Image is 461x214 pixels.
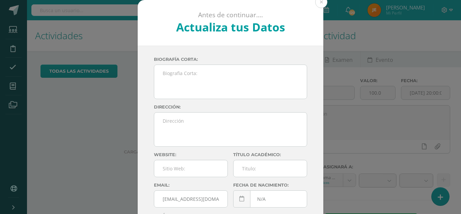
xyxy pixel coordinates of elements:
[156,19,305,35] h2: Actualiza tus Datos
[154,191,227,207] input: Correo Electronico:
[154,152,228,157] label: Website:
[154,57,307,62] label: Biografía corta:
[154,183,228,188] label: Email:
[154,160,227,177] input: Sitio Web:
[234,160,307,177] input: Titulo:
[234,191,307,207] input: Fecha de Nacimiento:
[233,183,307,188] label: Fecha de nacimiento:
[156,11,305,19] p: Antes de continuar....
[154,104,307,110] label: Dirección:
[233,152,307,157] label: Título académico:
